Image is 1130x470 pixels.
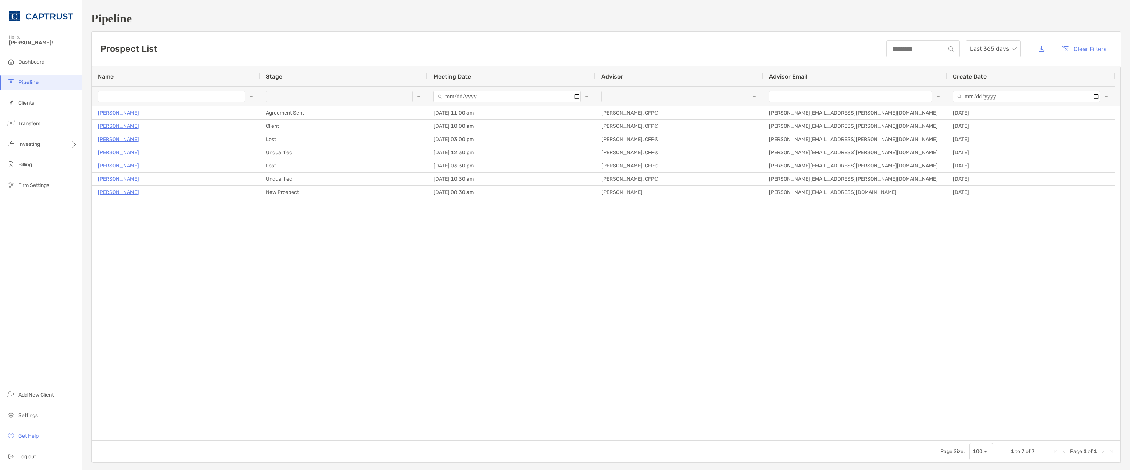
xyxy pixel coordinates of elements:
div: [DATE] [947,120,1115,133]
button: Open Filter Menu [1103,94,1109,100]
span: 7 [1031,448,1035,455]
div: [DATE] [947,106,1115,119]
span: Last 365 days [970,41,1016,57]
h1: Pipeline [91,12,1121,25]
img: clients icon [7,98,15,107]
input: Advisor Email Filter Input [769,91,932,102]
img: add_new_client icon [7,390,15,399]
a: [PERSON_NAME] [98,188,139,197]
img: settings icon [7,411,15,419]
h3: Prospect List [100,44,157,54]
span: to [1015,448,1020,455]
div: Page Size: [940,448,965,455]
a: [PERSON_NAME] [98,148,139,157]
a: [PERSON_NAME] [98,135,139,144]
img: CAPTRUST Logo [9,3,73,29]
img: get-help icon [7,431,15,440]
img: investing icon [7,139,15,148]
button: Open Filter Menu [416,94,422,100]
div: Lost [260,159,428,172]
button: Open Filter Menu [751,94,757,100]
button: Open Filter Menu [935,94,941,100]
div: 100 [973,448,983,455]
span: Log out [18,453,36,460]
span: Name [98,73,114,80]
span: 1 [1094,448,1097,455]
input: Name Filter Input [98,91,245,102]
span: Investing [18,141,40,147]
span: Settings [18,412,38,419]
div: Lost [260,133,428,146]
span: Stage [266,73,282,80]
div: [DATE] [947,159,1115,172]
div: [DATE] 10:00 am [428,120,596,133]
div: [PERSON_NAME], CFP® [596,146,763,159]
div: [PERSON_NAME], CFP® [596,106,763,119]
div: [PERSON_NAME] [596,186,763,199]
span: 1 [1083,448,1087,455]
input: Create Date Filter Input [953,91,1100,102]
span: Page [1070,448,1082,455]
span: [PERSON_NAME]! [9,40,78,46]
a: [PERSON_NAME] [98,161,139,170]
span: Firm Settings [18,182,49,188]
span: Advisor Email [769,73,807,80]
span: Billing [18,162,32,168]
div: [DATE] [947,173,1115,185]
span: Transfers [18,120,40,127]
a: [PERSON_NAME] [98,122,139,131]
span: Dashboard [18,59,44,65]
span: of [1026,448,1030,455]
a: [PERSON_NAME] [98,108,139,117]
div: [DATE] 08:30 am [428,186,596,199]
div: [PERSON_NAME], CFP® [596,173,763,185]
div: [DATE] 11:00 am [428,106,596,119]
img: billing icon [7,160,15,169]
span: Advisor [601,73,623,80]
img: transfers icon [7,119,15,127]
div: Client [260,120,428,133]
img: logout icon [7,452,15,460]
button: Clear Filters [1056,41,1112,57]
div: Unqualified [260,146,428,159]
img: input icon [948,46,954,52]
div: [DATE] 12:30 pm [428,146,596,159]
button: Open Filter Menu [248,94,254,100]
span: Get Help [18,433,39,439]
a: [PERSON_NAME] [98,174,139,184]
img: firm-settings icon [7,180,15,189]
div: [DATE] [947,146,1115,159]
span: of [1088,448,1093,455]
div: [PERSON_NAME], CFP® [596,120,763,133]
span: Create Date [953,73,987,80]
div: Previous Page [1061,449,1067,455]
div: [DATE] [947,133,1115,146]
div: Unqualified [260,173,428,185]
img: pipeline icon [7,77,15,86]
div: [PERSON_NAME][EMAIL_ADDRESS][PERSON_NAME][DOMAIN_NAME] [763,133,947,146]
div: [PERSON_NAME][EMAIL_ADDRESS][PERSON_NAME][DOMAIN_NAME] [763,159,947,172]
span: Pipeline [18,79,39,86]
span: 7 [1021,448,1024,455]
div: [PERSON_NAME][EMAIL_ADDRESS][PERSON_NAME][DOMAIN_NAME] [763,120,947,133]
div: [PERSON_NAME][EMAIL_ADDRESS][PERSON_NAME][DOMAIN_NAME] [763,146,947,159]
div: First Page [1052,449,1058,455]
div: Agreement Sent [260,106,428,119]
input: Meeting Date Filter Input [433,91,581,102]
button: Open Filter Menu [584,94,590,100]
span: Add New Client [18,392,54,398]
div: [DATE] 03:30 pm [428,159,596,172]
div: [PERSON_NAME], CFP® [596,133,763,146]
div: [DATE] 03:00 pm [428,133,596,146]
div: Last Page [1109,449,1115,455]
span: Meeting Date [433,73,471,80]
div: [DATE] 10:30 am [428,173,596,185]
span: 1 [1011,448,1014,455]
div: Page Size [969,443,993,460]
